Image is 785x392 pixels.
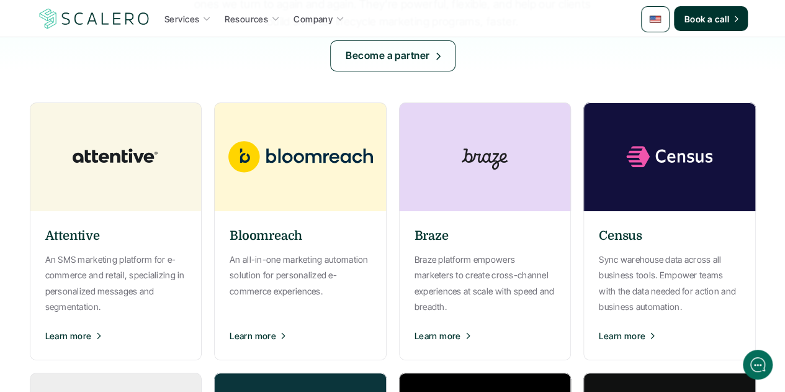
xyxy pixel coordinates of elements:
p: Learn more [230,329,276,342]
h6: Census [599,227,642,245]
h6: Attentive [45,227,100,245]
h6: Braze [415,227,449,245]
img: Scalero company logotype [37,7,151,30]
h1: Hi! Welcome to [GEOGRAPHIC_DATA]. [19,60,230,80]
button: Learn more [45,320,187,351]
button: Learn more [415,320,556,351]
p: Learn more [599,329,645,342]
span: We run on Gist [104,312,157,320]
a: BloomreachAn all-in-one marketing automation solution for personalized e-commerce experiences.Lea... [214,103,387,360]
span: New conversation [80,172,149,182]
iframe: gist-messenger-bubble-iframe [743,350,773,380]
p: Services [164,12,199,25]
a: AttentiveAn SMS marketing platform for e-commerce and retail, specializing in personalized messag... [30,103,202,360]
a: BrazeBraze platform empowers marketers to create cross-channel experiences at scale with speed an... [399,103,572,360]
p: Company [294,12,333,25]
a: Book a call [674,6,748,31]
p: Learn more [415,329,461,342]
p: An all-in-one marketing automation solution for personalized e-commerce experiences. [230,252,371,299]
p: Become a partner [346,48,430,64]
img: 🇺🇸 [649,13,662,25]
button: New conversation [19,165,229,189]
a: Become a partner [330,40,455,71]
p: An SMS marketing platform for e-commerce and retail, specializing in personalized messages and se... [45,252,187,314]
h6: Bloomreach [230,227,302,245]
p: Learn more [45,329,92,342]
p: Book a call [684,12,729,25]
p: Resources [225,12,268,25]
p: Braze platform empowers marketers to create cross-channel experiences at scale with speed and bre... [415,252,556,314]
a: CensusSync warehouse data across all business tools. Empower teams with the data needed for actio... [583,103,756,360]
h2: Let us know if we can help with lifecycle marketing. [19,83,230,142]
p: Sync warehouse data across all business tools. Empower teams with the data needed for action and ... [599,252,740,314]
button: Learn more [230,320,371,351]
button: Learn more [599,320,740,351]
